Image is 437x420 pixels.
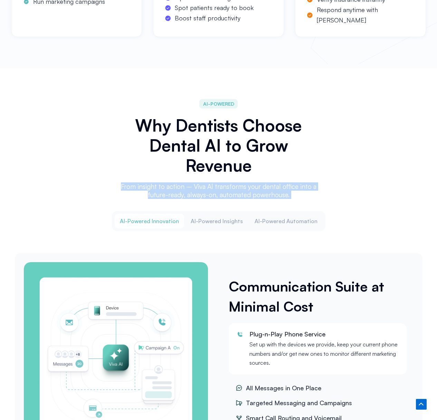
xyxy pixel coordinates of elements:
span: Al-Powered Automation [255,217,317,225]
span: Targeted Messaging and Campaigns [244,398,352,408]
span: AI-POWERED [203,100,234,108]
h3: Communication Suite at Minimal Cost [229,276,410,316]
h2: Why Dentists Choose Dental AI to Grow Revenue [118,115,319,175]
span: All Messages in One Place [244,383,321,393]
p: Set up with the devices we provide, keep your current phone numbers and/or get new ones to monito... [249,340,400,367]
span: Plug-n-Play Phone Service [249,330,325,338]
span: Respond anytime with [PERSON_NAME] [315,5,415,25]
p: From insight to action – Viva Al transforms your dental office into a future-ready, always-on, au... [118,182,319,199]
span: Spot patients ready to book [173,3,254,13]
span: Al-Powered Insights [191,217,243,225]
span: Boost staff productivity [173,13,240,23]
span: Al-Powered Innovation [120,217,179,225]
